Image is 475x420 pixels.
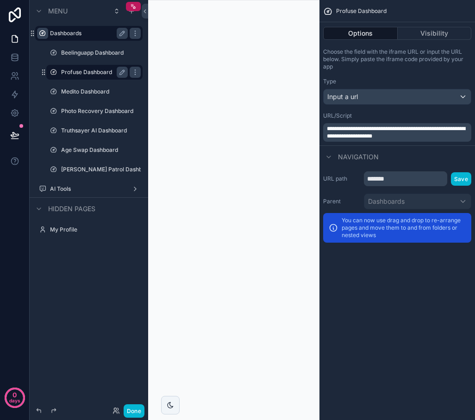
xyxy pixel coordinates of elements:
span: Dashboards [368,197,405,206]
label: URL/Script [323,112,352,119]
button: Input a url [323,89,471,105]
label: AI Tools [50,185,128,193]
label: Medito Dashboard [61,88,141,95]
label: Photo Recovery Dashboard [61,107,141,115]
label: [PERSON_NAME] Patrol Dashboard [61,166,141,173]
p: Choose the field with the iframe URL or input the URL below. Simply paste the iframe code provide... [323,48,471,70]
label: Age Swap Dashboard [61,146,141,154]
button: Options [323,27,398,40]
span: Menu [48,6,68,16]
p: days [9,394,20,407]
span: Hidden pages [48,204,95,213]
label: Truthsayer AI Dashboard [61,127,141,134]
span: Profuse Dashboard [336,7,387,15]
div: scrollable content [323,123,471,142]
button: Visibility [398,27,472,40]
button: Save [451,172,471,186]
p: You can now use drag and drop to re-arrange pages and move them to and from folders or nested views [342,217,466,239]
label: Type [323,78,336,85]
label: Profuse Dashboard [61,69,124,76]
label: Beelinguapp Dashboard [61,49,141,56]
label: Parent [323,198,360,205]
button: Dashboards [364,194,471,209]
button: Done [124,404,144,418]
p: 0 [12,390,17,400]
label: Dashboards [50,30,124,37]
label: My Profile [50,226,141,233]
span: Navigation [338,152,379,162]
span: Input a url [327,92,358,101]
label: URL path [323,175,360,182]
